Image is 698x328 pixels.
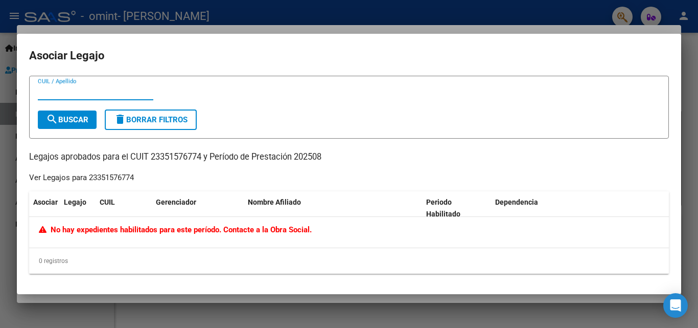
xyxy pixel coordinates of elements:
[152,191,244,225] datatable-header-cell: Gerenciador
[663,293,688,318] div: Open Intercom Messenger
[114,115,188,124] span: Borrar Filtros
[426,198,460,218] span: Periodo Habilitado
[244,191,422,225] datatable-header-cell: Nombre Afiliado
[46,113,58,125] mat-icon: search
[29,151,669,164] p: Legajos aprobados para el CUIT 23351576774 y Período de Prestación 202508
[105,110,197,130] button: Borrar Filtros
[156,198,196,206] span: Gerenciador
[46,115,88,124] span: Buscar
[422,191,491,225] datatable-header-cell: Periodo Habilitado
[60,191,96,225] datatable-header-cell: Legajo
[39,225,312,234] span: No hay expedientes habilitados para este período. Contacte a la Obra Social.
[491,191,669,225] datatable-header-cell: Dependencia
[64,198,86,206] span: Legajo
[29,248,669,274] div: 0 registros
[29,172,134,184] div: Ver Legajos para 23351576774
[29,46,669,65] h2: Asociar Legajo
[100,198,115,206] span: CUIL
[38,111,97,129] button: Buscar
[96,191,152,225] datatable-header-cell: CUIL
[248,198,301,206] span: Nombre Afiliado
[29,191,60,225] datatable-header-cell: Asociar
[114,113,126,125] mat-icon: delete
[495,198,538,206] span: Dependencia
[33,198,58,206] span: Asociar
